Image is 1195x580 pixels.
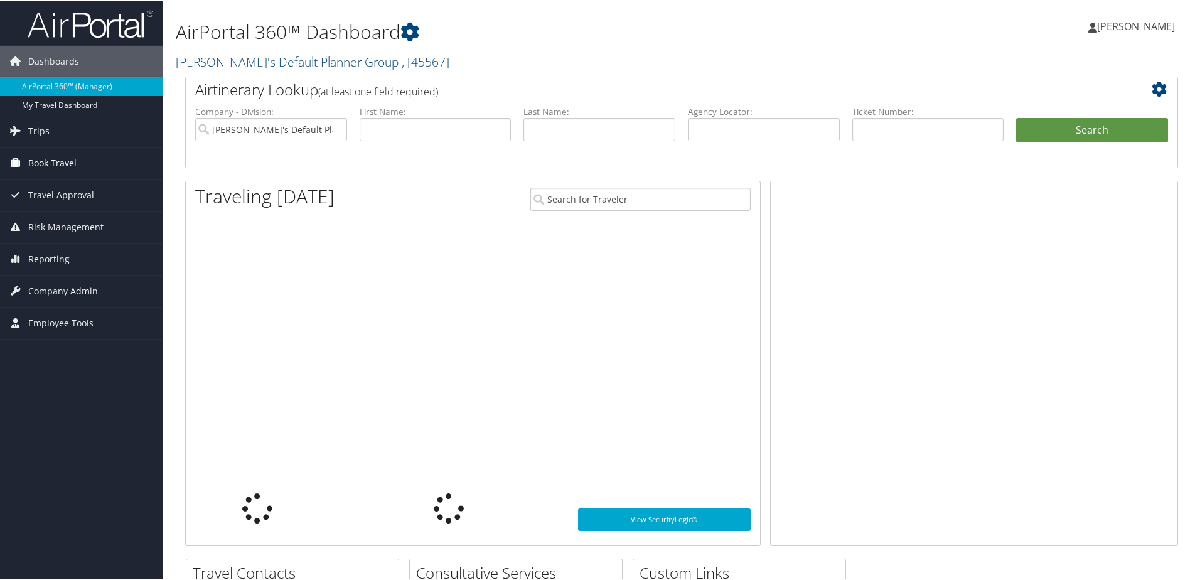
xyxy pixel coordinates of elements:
span: Book Travel [28,146,77,178]
a: View SecurityLogic® [578,507,751,530]
span: Risk Management [28,210,104,242]
span: (at least one field required) [318,83,438,97]
label: Company - Division: [195,104,347,117]
h2: Airtinerary Lookup [195,78,1085,99]
span: Trips [28,114,50,146]
h1: AirPortal 360™ Dashboard [176,18,850,44]
img: airportal-logo.png [28,8,153,38]
input: Search for Traveler [530,186,751,210]
a: [PERSON_NAME]'s Default Planner Group [176,52,449,69]
h1: Traveling [DATE] [195,182,335,208]
span: [PERSON_NAME] [1097,18,1175,32]
span: Employee Tools [28,306,94,338]
span: Reporting [28,242,70,274]
span: Travel Approval [28,178,94,210]
label: First Name: [360,104,512,117]
label: Last Name: [523,104,675,117]
span: , [ 45567 ] [402,52,449,69]
label: Agency Locator: [688,104,840,117]
a: [PERSON_NAME] [1088,6,1187,44]
span: Company Admin [28,274,98,306]
button: Search [1016,117,1168,142]
span: Dashboards [28,45,79,76]
label: Ticket Number: [852,104,1004,117]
